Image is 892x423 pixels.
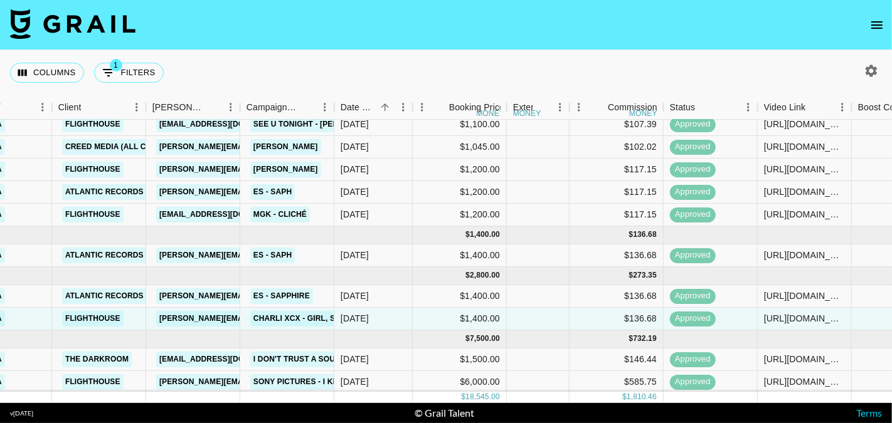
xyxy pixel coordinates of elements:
[764,312,845,325] div: https://www.tiktok.com/@jillsta/video/7534868285695790366
[250,207,310,222] a: MGK - CLICHÉ
[570,371,664,394] div: $585.75
[10,63,84,83] button: Select columns
[670,141,716,153] span: approved
[247,95,298,120] div: Campaign (Type)
[413,371,507,394] div: $6,000.00
[94,63,164,83] button: Show filters
[341,95,376,120] div: Date Created
[250,248,295,263] a: ES - SAPH
[62,207,124,222] a: Flighthouse
[62,374,124,390] a: Flighthouse
[110,59,122,71] span: 1
[413,181,507,204] div: $1,200.00
[670,353,716,365] span: approved
[629,229,634,240] div: $
[476,110,504,117] div: money
[764,95,806,120] div: Video Link
[413,348,507,371] div: $1,500.00
[670,118,716,130] span: approved
[152,95,204,120] div: [PERSON_NAME]
[156,374,361,390] a: [PERSON_NAME][EMAIL_ADDRESS][DOMAIN_NAME]
[764,375,845,388] div: https://www.tiktok.com/@jillsta/video/7543024157710093598
[298,98,316,116] button: Sort
[551,98,570,117] button: Menu
[764,249,845,261] div: https://www.tiktok.com/@jillsta/video/7514739359522852127
[204,98,221,116] button: Sort
[156,162,361,177] a: [PERSON_NAME][EMAIL_ADDRESS][DOMAIN_NAME]
[413,285,507,308] div: $1,400.00
[465,229,470,240] div: $
[670,290,716,302] span: approved
[570,285,664,308] div: $136.68
[670,376,716,388] span: approved
[156,311,425,326] a: [PERSON_NAME][EMAIL_ADDRESS][PERSON_NAME][DOMAIN_NAME]
[6,98,23,116] button: Sort
[633,333,657,344] div: 732.19
[739,98,758,117] button: Menu
[764,163,845,175] div: https://www.tiktok.com/@jillsta/video/7507369910964587806
[250,162,321,177] a: [PERSON_NAME]
[570,98,588,117] button: Menu
[146,95,240,120] div: Booker
[250,139,321,155] a: [PERSON_NAME]
[156,248,425,263] a: [PERSON_NAME][EMAIL_ADDRESS][PERSON_NAME][DOMAIN_NAME]
[58,95,82,120] div: Client
[570,244,664,267] div: $136.68
[250,352,399,367] a: I Don't Trust A Soul - Disco Lines
[62,162,124,177] a: Flighthouse
[62,288,147,304] a: Atlantic Records
[670,95,696,120] div: Status
[413,204,507,226] div: $1,200.00
[764,185,845,198] div: https://www.tiktok.com/@jillsta/video/7511117045006634271
[413,244,507,267] div: $1,400.00
[415,407,475,419] div: © Grail Talent
[413,308,507,330] div: $1,400.00
[413,159,507,181] div: $1,200.00
[633,270,657,281] div: 273.35
[570,308,664,330] div: $136.68
[394,98,413,117] button: Menu
[127,98,146,117] button: Menu
[670,209,716,221] span: approved
[670,249,716,261] span: approved
[221,98,240,117] button: Menu
[341,353,369,365] div: 13/08/2025
[864,13,889,38] button: open drawer
[695,98,713,116] button: Sort
[316,98,334,117] button: Menu
[470,270,500,281] div: 2,800.00
[856,407,882,419] a: Terms
[570,204,664,226] div: $117.15
[465,270,470,281] div: $
[156,117,297,132] a: [EMAIL_ADDRESS][DOMAIN_NAME]
[52,95,146,120] div: Client
[670,186,716,198] span: approved
[250,311,393,326] a: Charli XCX - Girl, so confusing
[156,352,297,367] a: [EMAIL_ADDRESS][DOMAIN_NAME]
[833,98,852,117] button: Menu
[62,139,193,155] a: Creed Media (All Campaigns)
[156,184,425,200] a: [PERSON_NAME][EMAIL_ADDRESS][PERSON_NAME][DOMAIN_NAME]
[376,98,394,116] button: Sort
[533,98,551,116] button: Sort
[570,348,664,371] div: $146.44
[608,95,657,120] div: Commission
[62,184,147,200] a: Atlantic Records
[449,95,504,120] div: Booking Price
[250,374,472,390] a: Sony Pictures - I Know What You Did Last Summer
[465,392,500,402] div: 18,545.00
[250,288,313,304] a: ES - Sapphire
[764,208,845,221] div: https://www.tiktok.com/@jillsta/video/7509570605071584543
[10,9,135,39] img: Grail Talent
[341,140,369,153] div: 15/05/2025
[622,392,627,402] div: $
[341,290,369,302] div: 23/07/2025
[670,313,716,325] span: approved
[465,333,470,344] div: $
[33,98,52,117] button: Menu
[156,139,425,155] a: [PERSON_NAME][EMAIL_ADDRESS][PERSON_NAME][DOMAIN_NAME]
[764,140,845,153] div: https://www.tiktok.com/@jillsta/video/7500326002644618526
[10,409,33,417] div: v [DATE]
[341,118,369,130] div: 15/05/2025
[627,392,657,402] div: 1,810.46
